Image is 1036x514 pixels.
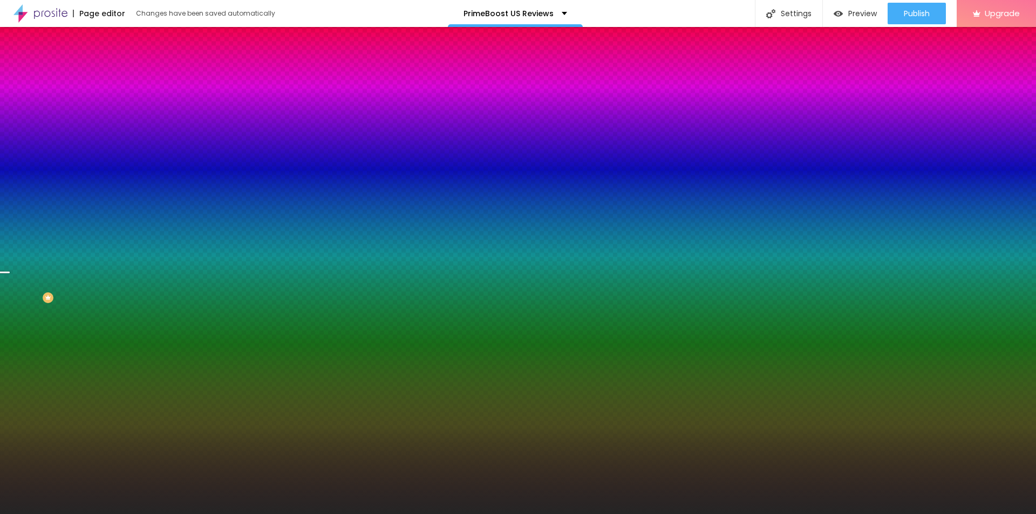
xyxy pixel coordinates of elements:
span: Preview [848,9,877,18]
div: Changes have been saved automatically [136,10,275,17]
p: PrimeBoost US Reviews [464,10,554,17]
img: Icone [766,9,775,18]
span: Publish [904,9,930,18]
img: view-1.svg [834,9,843,18]
button: Preview [823,3,888,24]
span: Upgrade [985,9,1020,18]
div: Page editor [73,10,125,17]
button: Publish [888,3,946,24]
